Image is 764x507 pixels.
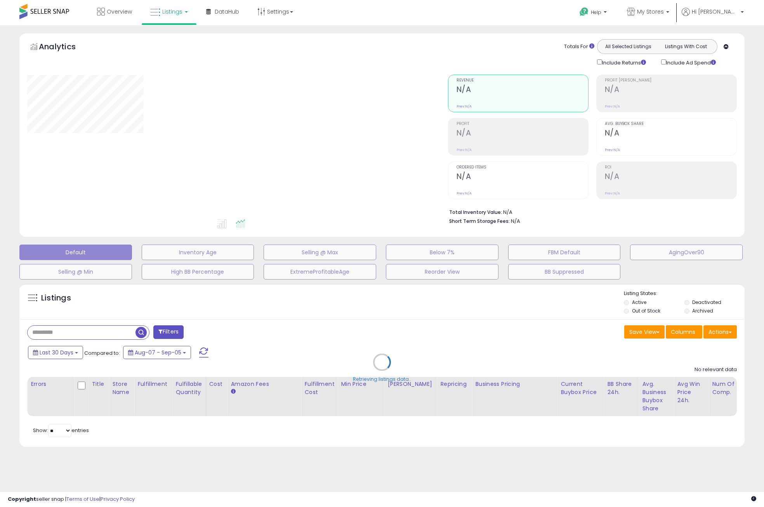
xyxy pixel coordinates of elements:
button: FBM Default [508,245,621,260]
span: Profit [457,122,588,126]
h2: N/A [605,172,736,182]
span: N/A [511,217,520,225]
small: Prev: N/A [457,191,472,196]
h2: N/A [605,128,736,139]
b: Total Inventory Value: [449,209,502,215]
a: Help [573,1,615,25]
button: Selling @ Max [264,245,376,260]
button: Inventory Age [142,245,254,260]
div: Totals For [564,43,594,50]
h2: N/A [605,85,736,95]
span: Avg. Buybox Share [605,122,736,126]
button: Selling @ Min [19,264,132,280]
small: Prev: N/A [605,191,620,196]
button: Listings With Cost [657,42,715,52]
span: Overview [107,8,132,16]
h2: N/A [457,172,588,182]
small: Prev: N/A [605,104,620,109]
button: Reorder View [386,264,498,280]
span: Profit [PERSON_NAME] [605,78,736,83]
h5: Analytics [39,41,91,54]
div: Retrieving listings data.. [353,376,411,383]
button: Below 7% [386,245,498,260]
button: ExtremeProfitableAge [264,264,376,280]
button: High BB Percentage [142,264,254,280]
button: All Selected Listings [599,42,657,52]
i: Get Help [579,7,589,17]
span: Hi [PERSON_NAME] [692,8,738,16]
li: N/A [449,207,731,216]
span: Ordered Items [457,165,588,170]
b: Short Term Storage Fees: [449,218,510,224]
h2: N/A [457,128,588,139]
span: ROI [605,165,736,170]
button: Default [19,245,132,260]
span: Revenue [457,78,588,83]
span: Help [591,9,601,16]
small: Prev: N/A [457,148,472,152]
small: Prev: N/A [457,104,472,109]
h2: N/A [457,85,588,95]
a: Hi [PERSON_NAME] [682,8,744,25]
div: Include Ad Spend [655,58,728,67]
span: DataHub [215,8,239,16]
span: My Stores [637,8,664,16]
div: Include Returns [591,58,655,67]
small: Prev: N/A [605,148,620,152]
button: AgingOver90 [630,245,743,260]
span: Listings [162,8,182,16]
button: BB Suppressed [508,264,621,280]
